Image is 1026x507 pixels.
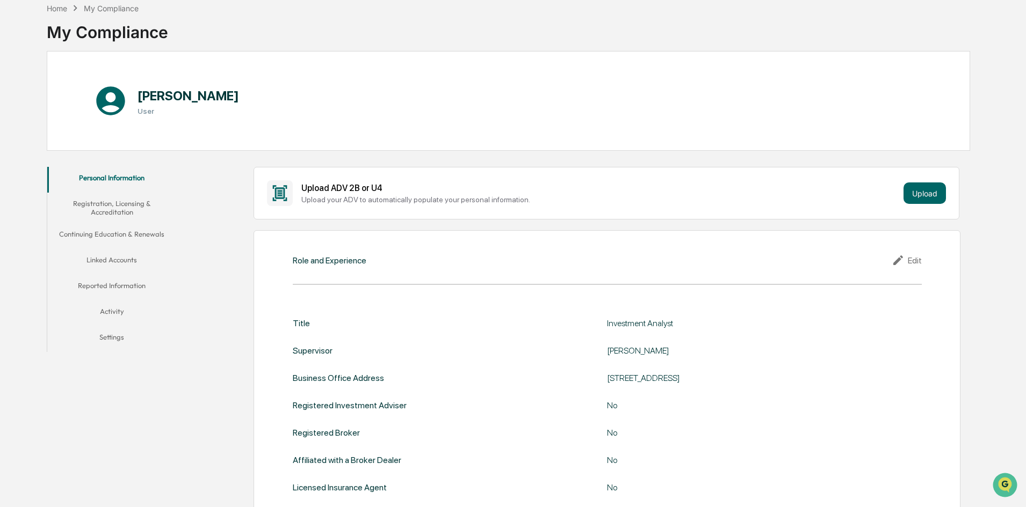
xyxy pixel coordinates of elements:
[904,182,946,204] button: Upload
[607,318,876,328] div: Investment Analyst
[293,482,387,493] div: Licensed Insurance Agent
[293,318,310,328] div: Title
[47,4,67,13] div: Home
[47,326,176,352] button: Settings
[74,131,138,150] a: 🗄️Attestations
[47,193,176,223] button: Registration, Licensing & Accreditation
[47,249,176,275] button: Linked Accounts
[992,472,1021,501] iframe: Open customer support
[293,255,366,266] div: Role and Experience
[607,400,876,410] div: No
[607,346,876,356] div: [PERSON_NAME]
[6,151,72,171] a: 🔎Data Lookup
[11,82,30,101] img: 1746055101610-c473b297-6a78-478c-a979-82029cc54cd1
[293,373,384,383] div: Business Office Address
[47,167,176,352] div: secondary tabs example
[47,14,168,42] div: My Compliance
[607,428,876,438] div: No
[293,400,407,410] div: Registered Investment Adviser
[78,136,86,145] div: 🗄️
[892,254,922,267] div: Edit
[47,223,176,249] button: Continuing Education & Renewals
[47,275,176,300] button: Reported Information
[607,455,876,465] div: No
[107,182,130,190] span: Pylon
[11,157,19,165] div: 🔎
[21,135,69,146] span: Preclearance
[84,4,139,13] div: My Compliance
[11,136,19,145] div: 🖐️
[37,82,176,93] div: Start new chat
[301,183,899,193] div: Upload ADV 2B or U4
[6,131,74,150] a: 🖐️Preclearance
[21,156,68,166] span: Data Lookup
[76,181,130,190] a: Powered byPylon
[47,300,176,326] button: Activity
[301,195,899,204] div: Upload your ADV to automatically populate your personal information.
[293,455,401,465] div: Affiliated with a Broker Dealer
[607,482,876,493] div: No
[138,88,239,104] h1: [PERSON_NAME]
[138,107,239,115] h3: User
[47,167,176,193] button: Personal Information
[607,373,876,383] div: [STREET_ADDRESS]
[293,428,360,438] div: Registered Broker
[11,23,196,40] p: How can we help?
[183,85,196,98] button: Start new chat
[37,93,136,101] div: We're available if you need us!
[89,135,133,146] span: Attestations
[293,346,333,356] div: Supervisor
